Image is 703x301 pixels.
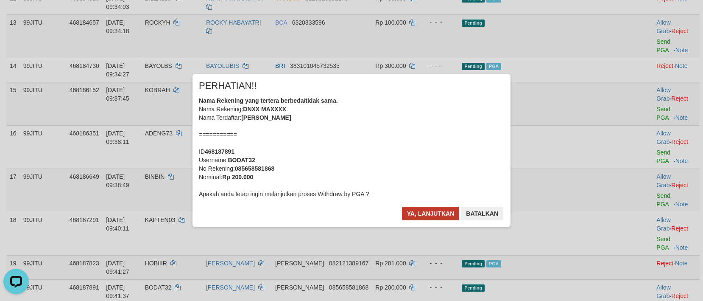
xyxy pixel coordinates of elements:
[228,157,255,163] b: BODAT32
[199,82,257,90] span: PERHATIAN!!
[243,106,286,113] b: DNXX MAXXXX
[402,207,460,220] button: Ya, lanjutkan
[205,148,234,155] b: 468187891
[199,97,338,104] b: Nama Rekening yang tertera berbeda/tidak sama.
[222,174,253,180] b: Rp 200.000
[3,3,29,29] button: Open LiveChat chat widget
[235,165,274,172] b: 085658581868
[199,96,504,198] div: Nama Rekening: Nama Terdaftar: =========== ID Username: No Rekening: Nominal: Apakah anda tetap i...
[461,207,503,220] button: Batalkan
[241,114,291,121] b: [PERSON_NAME]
